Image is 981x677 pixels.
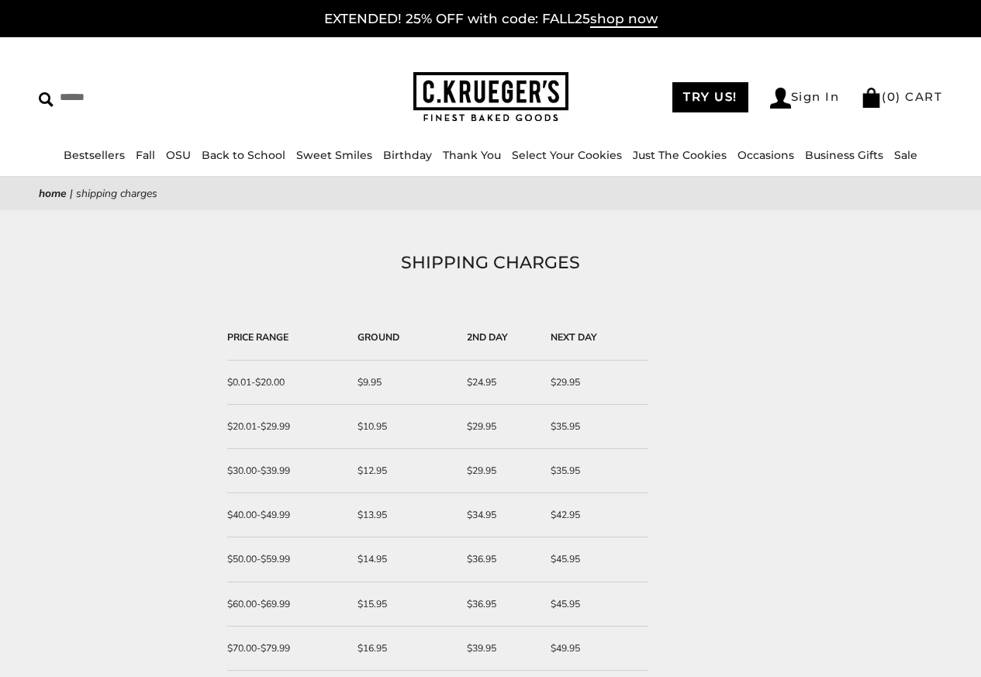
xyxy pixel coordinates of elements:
td: $0.01-$20.00 [227,361,350,405]
a: Thank You [443,148,501,162]
img: Search [39,92,54,107]
td: $49.95 [543,627,648,671]
h1: SHIPPING CHARGES [62,249,919,277]
td: $10.95 [350,405,459,449]
td: $42.95 [543,493,648,537]
td: $36.95 [459,537,542,582]
td: $45.95 [543,537,648,582]
a: Sweet Smiles [296,148,372,162]
img: C.KRUEGER'S [413,72,568,123]
a: Bestsellers [64,148,125,162]
a: OSU [166,148,191,162]
td: $36.95 [459,582,542,627]
nav: breadcrumbs [39,185,942,202]
img: Bag [861,88,882,108]
td: $34.95 [459,493,542,537]
td: $45.95 [543,582,648,627]
td: $60.00-$69.99 [227,582,350,627]
strong: 2ND DAY [467,331,508,344]
a: Select Your Cookies [512,148,622,162]
td: $9.95 [350,361,459,405]
td: $15.95 [350,582,459,627]
strong: NEXT DAY [551,331,597,344]
td: $24.95 [459,361,542,405]
a: TRY US! [672,82,748,112]
td: $35.95 [543,449,648,493]
a: Just The Cookies [633,148,727,162]
span: $20.01-$29.99 [227,420,290,433]
img: Account [770,88,791,109]
td: $16.95 [350,627,459,671]
td: $50.00-$59.99 [227,537,350,582]
td: $14.95 [350,537,459,582]
td: $29.95 [459,449,542,493]
a: Sign In [770,88,840,109]
td: $39.95 [459,627,542,671]
td: $29.95 [543,361,648,405]
a: Occasions [737,148,794,162]
td: $12.95 [350,449,459,493]
td: $29.95 [459,405,542,449]
a: Fall [136,148,155,162]
a: (0) CART [861,89,942,104]
a: Birthday [383,148,432,162]
td: $13.95 [350,493,459,537]
td: $35.95 [543,405,648,449]
a: Back to School [202,148,285,162]
a: Home [39,186,67,201]
td: $70.00-$79.99 [227,627,350,671]
td: $40.00-$49.99 [227,493,350,537]
a: Sale [894,148,917,162]
a: EXTENDED! 25% OFF with code: FALL25shop now [324,11,658,28]
a: Business Gifts [805,148,883,162]
div: $30.00-$39.99 [227,463,342,478]
span: | [70,186,73,201]
span: 0 [887,89,896,104]
span: shop now [590,11,658,28]
strong: PRICE RANGE [227,331,288,344]
strong: GROUND [358,331,399,344]
input: Search [39,85,246,109]
span: SHIPPING CHARGES [76,186,157,201]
